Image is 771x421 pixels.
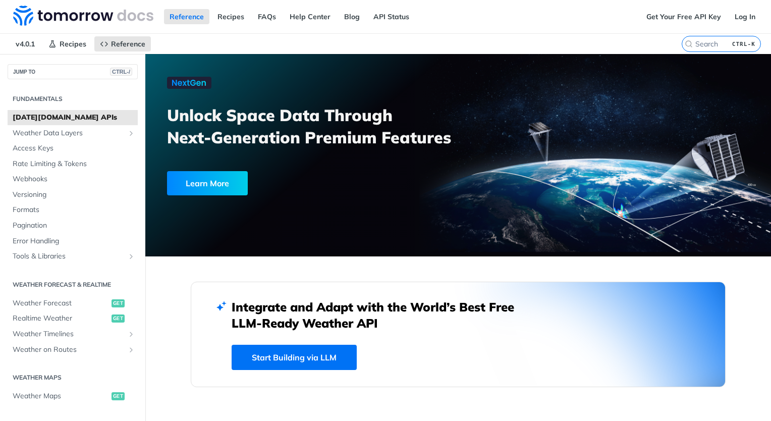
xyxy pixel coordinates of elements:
[8,249,138,264] a: Tools & LibrariesShow subpages for Tools & Libraries
[339,9,365,24] a: Blog
[8,327,138,342] a: Weather TimelinesShow subpages for Weather Timelines
[13,221,135,231] span: Pagination
[8,202,138,218] a: Formats
[8,110,138,125] a: [DATE][DOMAIN_NAME] APIs
[252,9,282,24] a: FAQs
[13,6,153,26] img: Tomorrow.io Weather API Docs
[127,330,135,338] button: Show subpages for Weather Timelines
[127,252,135,260] button: Show subpages for Tools & Libraries
[232,299,529,331] h2: Integrate and Adapt with the World’s Best Free LLM-Ready Weather API
[127,129,135,137] button: Show subpages for Weather Data Layers
[112,299,125,307] span: get
[13,190,135,200] span: Versioning
[94,36,151,51] a: Reference
[167,171,248,195] div: Learn More
[8,64,138,79] button: JUMP TOCTRL-/
[212,9,250,24] a: Recipes
[167,77,211,89] img: NextGen
[8,234,138,249] a: Error Handling
[60,39,86,48] span: Recipes
[13,174,135,184] span: Webhooks
[8,373,138,382] h2: Weather Maps
[8,342,138,357] a: Weather on RoutesShow subpages for Weather on Routes
[730,39,758,49] kbd: CTRL-K
[13,345,125,355] span: Weather on Routes
[8,296,138,311] a: Weather Forecastget
[110,68,132,76] span: CTRL-/
[127,346,135,354] button: Show subpages for Weather on Routes
[8,389,138,404] a: Weather Mapsget
[111,39,145,48] span: Reference
[13,329,125,339] span: Weather Timelines
[368,9,415,24] a: API Status
[13,236,135,246] span: Error Handling
[13,113,135,123] span: [DATE][DOMAIN_NAME] APIs
[13,313,109,324] span: Realtime Weather
[8,126,138,141] a: Weather Data LayersShow subpages for Weather Data Layers
[8,141,138,156] a: Access Keys
[167,171,409,195] a: Learn More
[112,314,125,323] span: get
[8,172,138,187] a: Webhooks
[13,159,135,169] span: Rate Limiting & Tokens
[13,143,135,153] span: Access Keys
[43,36,92,51] a: Recipes
[13,205,135,215] span: Formats
[10,36,40,51] span: v4.0.1
[167,104,469,148] h3: Unlock Space Data Through Next-Generation Premium Features
[641,9,727,24] a: Get Your Free API Key
[13,251,125,261] span: Tools & Libraries
[685,40,693,48] svg: Search
[13,128,125,138] span: Weather Data Layers
[232,345,357,370] a: Start Building via LLM
[8,94,138,103] h2: Fundamentals
[8,311,138,326] a: Realtime Weatherget
[729,9,761,24] a: Log In
[112,392,125,400] span: get
[13,391,109,401] span: Weather Maps
[8,218,138,233] a: Pagination
[284,9,336,24] a: Help Center
[8,280,138,289] h2: Weather Forecast & realtime
[164,9,209,24] a: Reference
[8,156,138,172] a: Rate Limiting & Tokens
[8,187,138,202] a: Versioning
[13,298,109,308] span: Weather Forecast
